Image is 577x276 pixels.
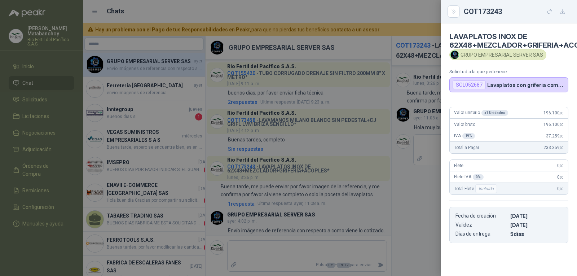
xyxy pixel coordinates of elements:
p: [DATE] [510,222,562,228]
span: 196.100 [543,110,564,115]
img: Company Logo [451,51,459,59]
span: 0 [557,163,564,168]
p: 5 dias [510,231,562,237]
h4: LAVAPLATOS INOX DE 62X48+MEZCLADOR+GRIFERIA+ACOPLES* [449,32,568,49]
span: 0 [557,175,564,180]
div: 19 % [462,133,475,139]
p: Fecha de creación [455,213,507,219]
span: ,00 [559,111,564,115]
div: 0 % [473,174,484,180]
span: 196.100 [543,122,564,127]
p: Validez [455,222,507,228]
span: Flete IVA [454,174,484,180]
span: ,00 [559,146,564,150]
p: Solicitud a la que pertenece [449,69,568,74]
span: ,00 [559,187,564,191]
span: 0 [557,186,564,191]
div: SOL052687 [453,80,486,89]
span: Valor bruto [454,122,475,127]
span: 233.359 [543,145,564,150]
span: ,00 [559,175,564,179]
button: Close [449,7,458,16]
div: GRUPO EMPRESARIAL SERVER SAS [449,49,546,60]
p: Días de entrega [455,231,507,237]
span: ,00 [559,164,564,168]
span: 37.259 [546,133,564,139]
span: Valor unitario [454,110,508,116]
div: COT173243 [464,6,568,17]
p: Lavaplatos con griferia completo [487,82,565,88]
div: Incluido [475,184,497,193]
span: IVA [454,133,475,139]
span: Flete [454,163,463,168]
p: [DATE] [510,213,562,219]
span: ,00 [559,123,564,127]
span: Total Flete [454,184,498,193]
div: x 1 Unidades [481,110,508,116]
span: Total a Pagar [454,145,479,150]
span: ,00 [559,134,564,138]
